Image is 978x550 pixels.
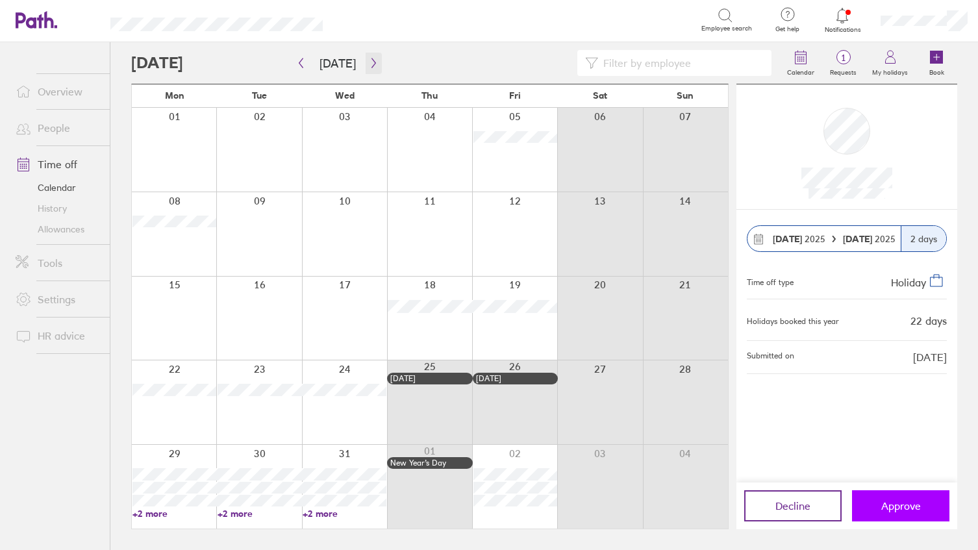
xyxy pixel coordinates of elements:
span: Sun [677,90,694,101]
div: Holidays booked this year [747,317,839,326]
span: Decline [775,500,810,512]
a: Book [916,42,957,84]
strong: [DATE] [773,233,802,245]
label: Book [922,65,952,77]
a: Calendar [5,177,110,198]
div: [DATE] [390,374,469,383]
a: My holidays [864,42,916,84]
a: Notifications [821,6,864,34]
a: HR advice [5,323,110,349]
a: Allowances [5,219,110,240]
label: Requests [822,65,864,77]
a: +2 more [218,508,301,519]
button: Approve [852,490,949,521]
span: Sat [593,90,607,101]
span: Tue [252,90,267,101]
a: +2 more [132,508,216,519]
input: Filter by employee [598,51,764,75]
span: Thu [421,90,438,101]
span: 2025 [843,234,896,244]
span: Fri [509,90,521,101]
span: Mon [165,90,184,101]
div: New Year’s Day [390,458,469,468]
a: Overview [5,79,110,105]
span: 1 [822,53,864,63]
span: [DATE] [913,351,947,363]
a: People [5,115,110,141]
a: Tools [5,250,110,276]
a: Settings [5,286,110,312]
span: Get help [766,25,809,33]
span: Approve [881,500,921,512]
label: My holidays [864,65,916,77]
span: Submitted on [747,351,794,363]
a: 1Requests [822,42,864,84]
span: Notifications [821,26,864,34]
strong: [DATE] [843,233,875,245]
span: 2025 [773,234,825,244]
label: Calendar [779,65,822,77]
a: Calendar [779,42,822,84]
div: [DATE] [476,374,555,383]
a: History [5,198,110,219]
div: 22 days [910,315,947,327]
span: Wed [335,90,355,101]
button: [DATE] [309,53,366,74]
a: +2 more [303,508,386,519]
button: Decline [744,490,842,521]
div: Time off type [747,273,794,288]
a: Time off [5,151,110,177]
span: Employee search [701,25,752,32]
div: Search [358,14,391,25]
div: 2 days [901,226,946,251]
span: Holiday [891,276,926,289]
